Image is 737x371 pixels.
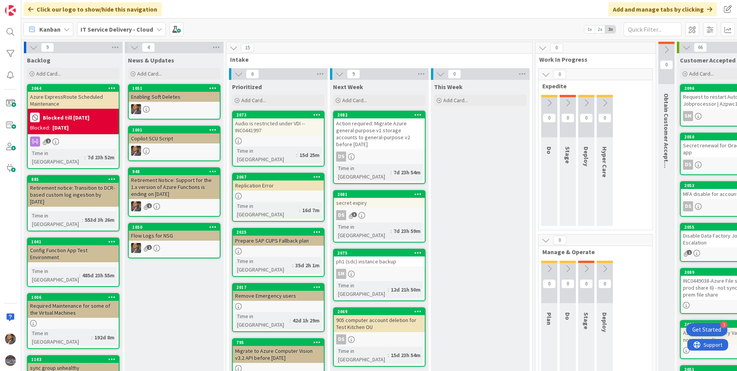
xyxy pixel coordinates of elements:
span: Stage [564,147,572,164]
span: 0 [543,113,556,123]
span: Deploy [582,147,590,166]
div: 2017 [233,284,324,291]
span: 9 [347,69,360,79]
span: : [296,151,298,159]
div: Time in [GEOGRAPHIC_DATA] [30,149,84,166]
span: News & Updates [128,56,174,64]
div: 1143 [31,357,119,362]
div: Migrate to Azure Computer Vision v3.2 API before [DATE] [233,346,324,363]
span: 0 [550,43,563,52]
div: Time in [GEOGRAPHIC_DATA] [235,312,289,329]
span: 0 [448,69,461,79]
div: 2025 [233,229,324,236]
div: 2025 [236,229,324,235]
div: 2067Replication Error [233,174,324,191]
div: 795Migrate to Azure Computer Vision v3.2 API before [DATE] [233,339,324,363]
span: 4 [142,43,155,52]
div: 2067 [236,174,324,180]
div: 2025Prepare SAP CUPS Fallback plan [233,229,324,246]
div: DS [683,201,693,211]
div: Flow Logs for NSG [129,231,220,241]
div: Enabling Soft Deletes [129,92,220,102]
span: 1 [46,138,51,143]
span: Prioritized [232,83,262,91]
div: 885Retirement notice: Transition to DCR-based custom log ingestion by [DATE] [28,176,119,207]
span: : [79,271,80,280]
div: Time in [GEOGRAPHIC_DATA] [30,211,82,228]
span: : [82,216,83,224]
div: 7d 23h 52m [86,153,116,162]
div: Config Function App Test Environment [28,245,119,262]
div: 1001 [129,126,220,133]
span: 2x [595,25,605,33]
div: 16d 7m [300,206,321,214]
div: 2069905 computer account deletion for Test Kitchen OU [334,308,425,332]
div: DP [129,201,220,211]
span: : [299,206,300,214]
span: : [388,351,389,359]
div: Get Started [692,326,721,334]
span: Add Card... [342,97,367,104]
input: Quick Filter... [624,22,681,36]
div: 1050 [129,224,220,231]
div: Prepare SAP CUPS Fallback plan [233,236,324,246]
div: 2017Remove Emergency users [233,284,324,301]
div: Time in [GEOGRAPHIC_DATA] [235,202,299,219]
div: 42d 1h 29m [291,316,321,325]
span: Next Week [333,83,363,91]
div: 2064 [28,85,119,92]
span: 1 [687,250,692,255]
div: DS [683,160,693,170]
div: 2064Azure ExpressRoute Scheduled Maintenance [28,85,119,109]
div: 1001 [132,127,220,133]
div: DS [334,210,425,220]
div: 948 [132,169,220,174]
div: Replication Error [233,180,324,191]
div: 2082 [334,111,425,118]
span: 66 [694,43,707,52]
div: 948 [129,168,220,175]
div: 795 [236,340,324,345]
span: 1 [147,245,152,250]
div: SM [336,269,346,279]
div: Time in [GEOGRAPHIC_DATA] [30,267,79,284]
img: DP [5,334,16,344]
b: Blocked till [DATE] [43,115,89,120]
div: DS [336,152,346,162]
div: 1051 [129,85,220,92]
div: 2082Action required: Migrate Azure general-purpose v1 storage accounts to general-purpose v2 befo... [334,111,425,149]
div: SM [683,111,693,121]
div: Time in [GEOGRAPHIC_DATA] [235,257,292,274]
span: Manage & Operate [542,248,643,256]
span: Add Card... [241,97,266,104]
span: 6 [246,69,259,79]
span: Support [16,1,35,10]
span: Work In Progress [539,56,646,63]
span: Expedite [542,82,643,90]
img: DP [131,201,141,211]
div: Retirement Notice: Support for the 1.x version of Azure Functions is ending on [DATE] [129,175,220,199]
span: Add Card... [443,97,468,104]
div: Required Maintenance for some of the Virtual Machines [28,301,119,318]
span: 0 [553,70,566,79]
div: 1041 [31,239,119,245]
span: This Week [434,83,463,91]
div: 35d 2h 1m [293,261,321,270]
div: Add and manage tabs by clicking [608,2,717,16]
span: 0 [598,113,611,123]
div: Retirement notice: Transition to DCR-based custom log ingestion by [DATE] [28,183,119,207]
div: 1001Copilot SCU Script [129,126,220,143]
div: DP [129,146,220,156]
div: 1050Flow Logs for NSG [129,224,220,241]
div: 1006 [28,294,119,301]
div: Time in [GEOGRAPHIC_DATA] [336,281,388,298]
span: : [84,153,86,162]
div: 1041Config Function App Test Environment [28,238,119,262]
div: DS [336,210,346,220]
span: 0 [580,279,593,288]
div: 795 [233,339,324,346]
span: Stage [582,312,590,329]
div: Copilot SCU Script [129,133,220,143]
span: Add Card... [36,70,61,77]
div: DS [334,334,425,344]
